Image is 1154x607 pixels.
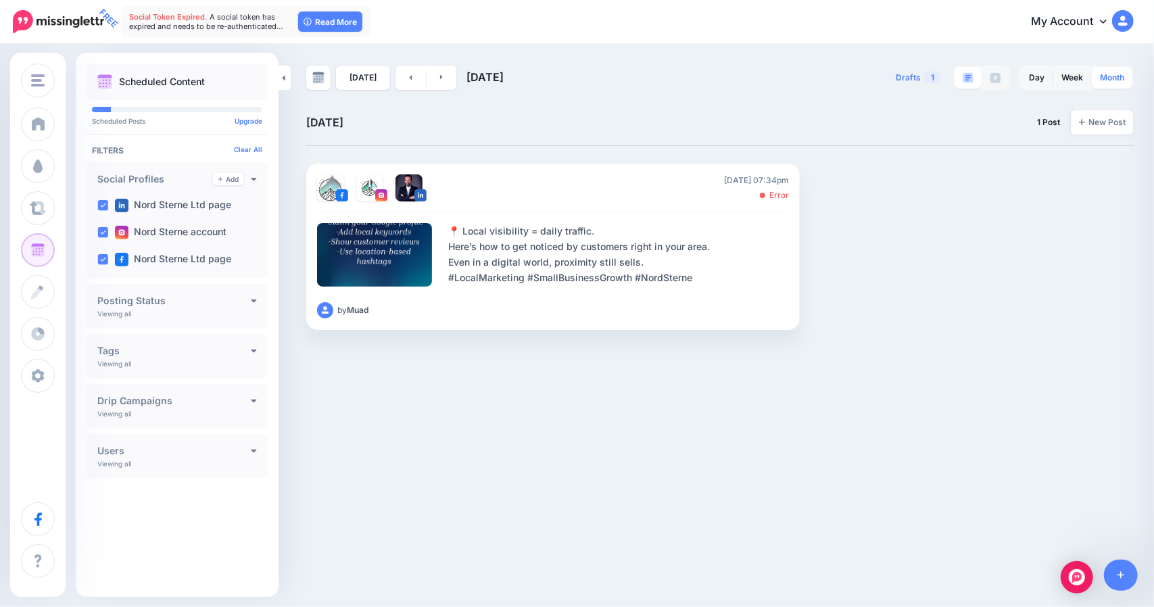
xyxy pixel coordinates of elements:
a: My Account [1017,5,1134,39]
img: linkedin-square.png [414,189,427,201]
span: FREE [95,5,122,32]
label: Nord Sterne Ltd page [115,253,231,266]
a: FREE [13,7,104,37]
h4: Social Profiles [97,174,213,184]
a: Month [1092,67,1132,89]
img: user_default_image.png [317,302,333,318]
span: by [337,306,368,314]
p: Viewing all [97,310,131,318]
span: Social Token Expired. [129,12,208,22]
b: Muad [347,305,368,315]
h4: [DATE] [306,114,343,131]
img: menu.png [31,74,45,87]
img: 492711823_122215158740140815_1919012089289996530_n-bsa153654.jpg [317,174,344,201]
p: Scheduled Content [119,77,205,87]
p: Viewing all [97,410,131,418]
div: Open Intercom Messenger [1061,561,1093,593]
a: Drafts1 [888,66,949,90]
a: Day [1021,67,1053,89]
a: Week [1053,67,1091,89]
img: facebook-square.png [115,253,128,266]
span: 1 Post [1037,118,1060,126]
img: calendar-grey-darker.png [312,72,324,84]
h4: Tags [97,346,251,356]
h4: Posting Status [97,296,251,306]
a: [DATE] [336,66,390,90]
img: instagram-square.png [375,189,387,201]
h4: Drip Campaigns [97,396,251,406]
a: Upgrade [235,117,262,125]
p: Viewing all [97,460,131,468]
img: 1642849042723-75248.png [395,174,423,201]
img: 456413769_1429961921029338_2956203950355434071_n-bsa153655.jpg [356,174,383,201]
img: linkedin-square.png [115,199,128,212]
span: Drafts [896,74,921,82]
img: calendar.png [97,74,112,89]
h4: Users [97,446,251,456]
img: facebook-grey-square.png [990,73,1001,83]
p: Scheduled Posts [92,118,262,124]
img: Missinglettr [13,10,104,33]
a: Clear All [234,145,262,153]
h4: Filters [92,145,262,155]
a: Read More [298,11,362,32]
span: A social token has expired and needs to be re-authenticated… [129,12,283,31]
label: Nord Sterne account [115,226,226,239]
span: 1 [924,71,941,84]
a: Add [213,173,244,185]
div: 📍 Local visibility = daily traffic. Here’s how to get noticed by customers right in your area. Ev... [448,223,789,285]
img: paragraph-boxed.png [963,72,973,83]
img: facebook-square.png [336,189,348,201]
p: Viewing all [97,360,131,368]
a: New Post [1071,110,1134,135]
img: instagram-square.png [115,226,128,239]
label: Nord Sterne Ltd page [115,199,231,212]
span: [DATE] [466,70,504,84]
